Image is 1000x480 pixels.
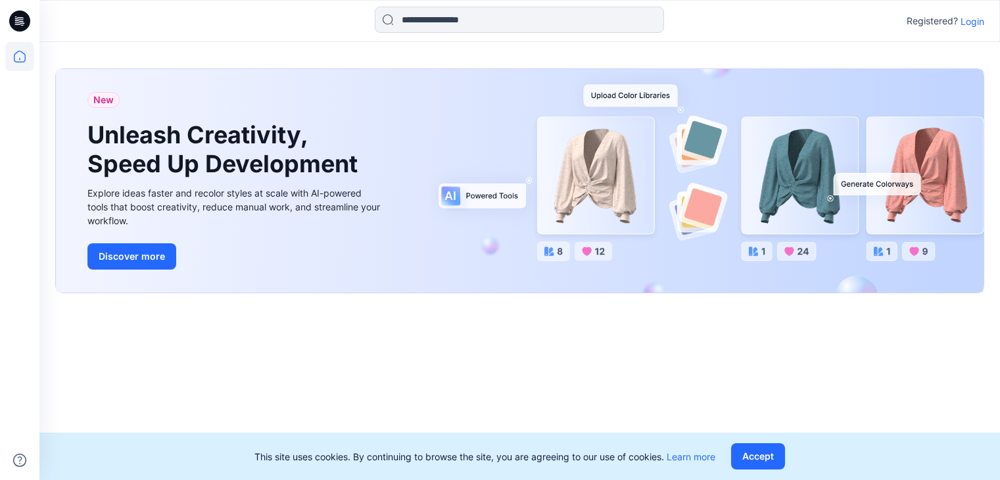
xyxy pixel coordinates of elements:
span: New [93,92,114,108]
button: Discover more [87,243,176,270]
p: Login [961,14,984,28]
a: Discover more [87,243,383,270]
a: Learn more [667,451,715,462]
h1: Unleash Creativity, Speed Up Development [87,121,364,178]
div: Explore ideas faster and recolor styles at scale with AI-powered tools that boost creativity, red... [87,186,383,228]
button: Accept [731,443,785,469]
p: This site uses cookies. By continuing to browse the site, you are agreeing to our use of cookies. [254,450,715,464]
p: Registered? [907,13,958,29]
